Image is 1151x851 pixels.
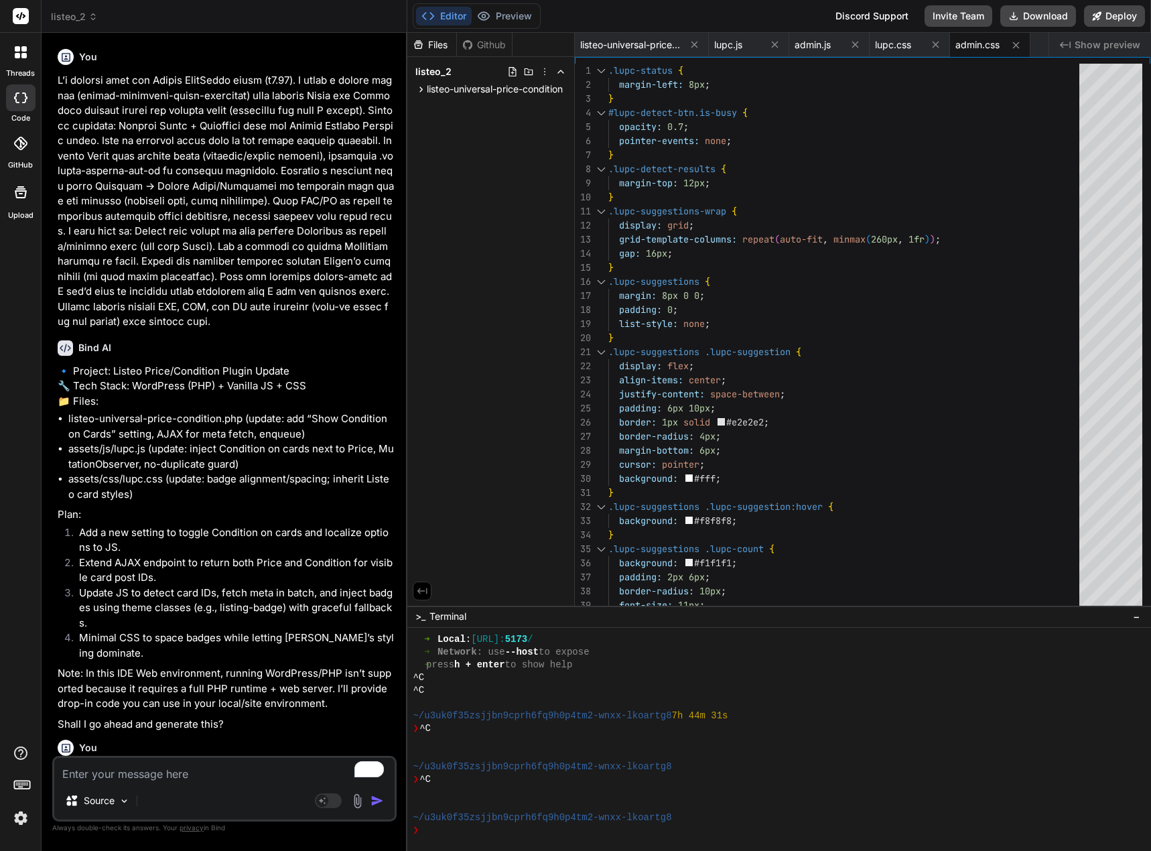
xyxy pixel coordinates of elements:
[716,444,721,456] span: ;
[575,444,591,458] div: 28
[619,360,662,372] span: display:
[619,289,657,302] span: margin:
[1000,5,1076,27] button: Download
[68,631,394,661] li: Minimal CSS to space badges while letting [PERSON_NAME]’s styling dominate.
[667,219,689,231] span: grid
[415,610,425,623] span: >_
[505,633,528,646] span: 5173
[575,233,591,247] div: 13
[619,121,662,133] span: opacity:
[575,92,591,106] div: 3
[608,191,614,203] span: }
[608,205,726,217] span: .lupc-suggestions-wrap
[689,571,705,583] span: 6px
[413,824,419,837] span: ❯
[180,824,204,832] span: privacy
[424,646,426,659] span: ➜
[575,78,591,92] div: 2
[780,388,785,400] span: ;
[935,233,941,245] span: ;
[619,458,657,470] span: cursor:
[592,64,610,78] div: Click to collapse the range.
[429,610,466,623] span: Terminal
[575,486,591,500] div: 31
[678,64,683,76] span: {
[833,233,866,245] span: minmax
[646,247,667,259] span: 16px
[721,585,726,597] span: ;
[58,666,394,712] p: Note: In this IDE Web environment, running WordPress/PHP isn’t supported because it requires a fu...
[716,430,721,442] span: ;
[413,773,419,786] span: ❯
[619,374,683,386] span: align-items:
[689,219,694,231] span: ;
[721,374,726,386] span: ;
[79,741,97,755] h6: You
[619,571,662,583] span: padding:
[619,416,657,428] span: border:
[1130,606,1143,627] button: −
[619,233,737,245] span: grid-template-columns:
[413,684,424,697] span: ^C
[689,374,721,386] span: center
[672,710,728,722] span: 7h 44m 31s
[608,261,614,273] span: }
[619,318,678,330] span: list-style:
[575,598,591,612] div: 39
[1133,610,1140,623] span: −
[84,794,115,807] p: Source
[78,341,111,354] h6: Bind AI
[662,458,699,470] span: pointer
[705,346,791,358] span: .lupc-suggestion
[575,373,591,387] div: 23
[732,515,738,527] span: ;
[477,646,505,659] span: : use
[11,113,30,124] label: code
[898,233,903,245] span: ,
[699,599,705,611] span: ;
[769,543,774,555] span: {
[415,65,452,78] span: listeo_2
[619,599,673,611] span: font-size:
[662,416,678,428] span: 1px
[705,571,710,583] span: ;
[426,659,454,671] span: press
[413,761,671,773] span: ~/u3uk0f35zsjjbn9cprh6fq9h0p4tm2-wnxx-lkoartg8
[8,210,33,221] label: Upload
[437,633,466,646] span: Local
[608,275,699,287] span: .lupc-suggestions
[705,501,823,513] span: .lupc-suggestion:hover
[705,275,710,287] span: {
[9,807,32,830] img: settings
[419,773,431,786] span: ^C
[575,458,591,472] div: 29
[539,646,590,659] span: to expose
[52,822,397,834] p: Always double-check its answers. Your in Bind
[742,233,774,245] span: repeat
[472,7,537,25] button: Preview
[619,247,640,259] span: gap:
[608,107,737,119] span: #lupc-detect-btn.is-busy
[875,38,911,52] span: lupc.css
[416,7,472,25] button: Editor
[575,247,591,261] div: 14
[716,472,722,484] span: ;
[695,515,732,527] span: #f8f8f8
[796,346,801,358] span: {
[575,542,591,556] div: 35
[619,515,678,527] span: background:
[683,318,705,330] span: none
[592,542,610,556] div: Click to collapse the range.
[619,557,678,569] span: background:
[427,82,563,96] span: listeo-universal-price-condition
[575,64,591,78] div: 1
[683,177,705,189] span: 12px
[683,121,689,133] span: ;
[119,795,130,807] img: Pick Models
[608,64,673,76] span: .lupc-status
[575,275,591,289] div: 16
[764,416,770,428] span: ;
[51,10,98,23] span: listeo_2
[705,318,710,330] span: ;
[575,303,591,317] div: 18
